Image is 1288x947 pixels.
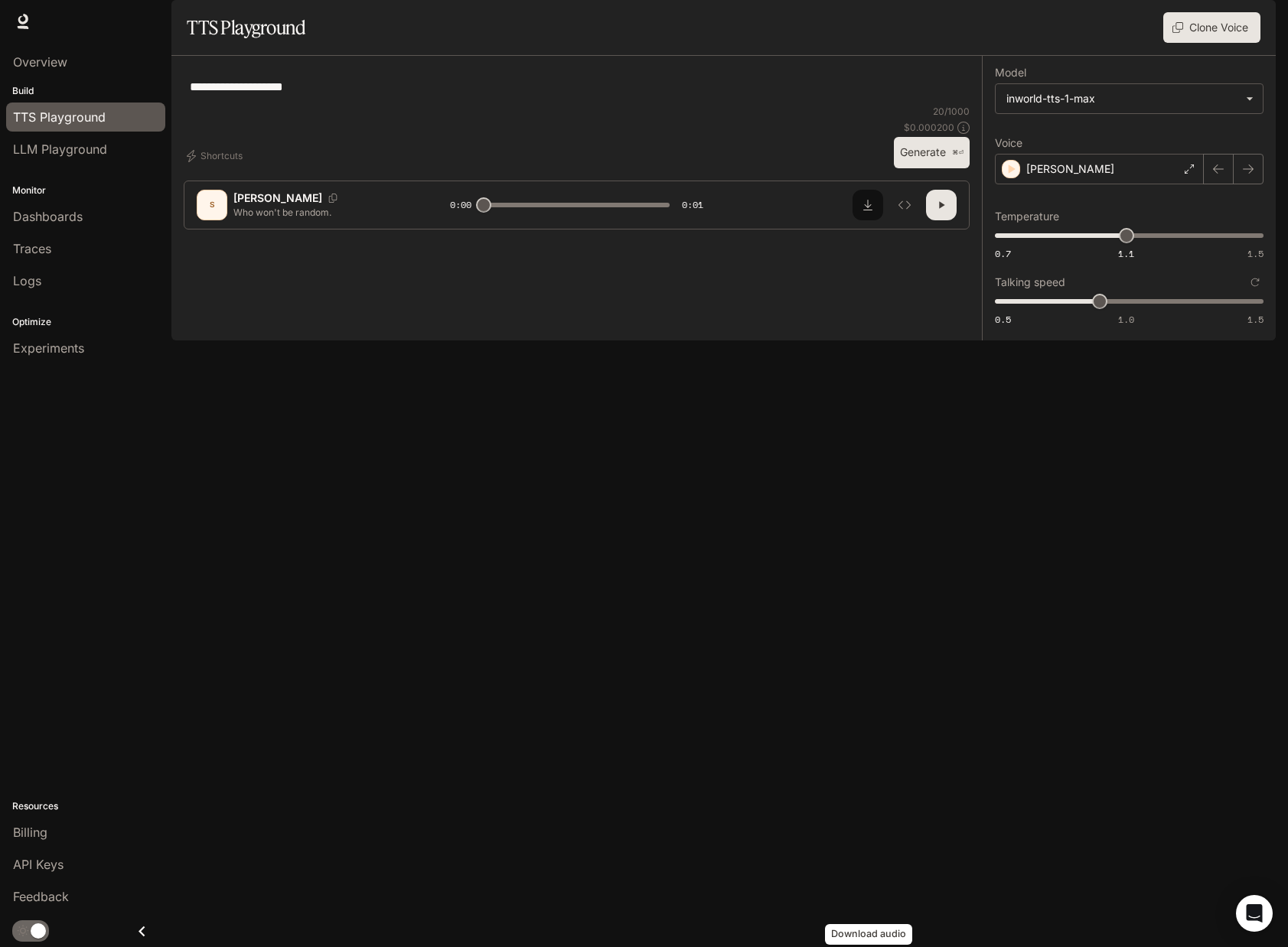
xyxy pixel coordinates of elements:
div: inworld-tts-1-max [996,84,1263,113]
p: 20 / 1000 [933,105,970,118]
span: 0.7 [995,247,1011,260]
button: Shortcuts [184,144,249,168]
button: Clone Voice [1163,12,1260,43]
p: Talking speed [995,277,1065,288]
span: 1.5 [1247,313,1264,326]
p: ⌘⏎ [952,148,964,158]
div: Download audio [825,924,912,945]
p: [PERSON_NAME] [233,190,322,206]
span: 1.1 [1118,247,1134,260]
button: Generate⌘⏎ [894,137,970,168]
p: Who won't be random. [233,206,413,219]
div: S [200,193,224,217]
div: inworld-tts-1-max [1006,91,1238,106]
p: Voice [995,138,1022,148]
span: 1.5 [1247,247,1264,260]
h1: TTS Playground [187,12,305,43]
p: [PERSON_NAME] [1026,161,1114,177]
p: $ 0.000200 [904,121,954,134]
button: Reset to default [1247,274,1264,291]
span: 0:01 [682,197,703,213]
button: Download audio [853,190,883,220]
button: Inspect [889,190,920,220]
p: Temperature [995,211,1059,222]
span: 1.0 [1118,313,1134,326]
div: Open Intercom Messenger [1236,895,1273,932]
span: 0.5 [995,313,1011,326]
p: Model [995,67,1026,78]
span: 0:00 [450,197,471,213]
button: Copy Voice ID [322,194,344,203]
